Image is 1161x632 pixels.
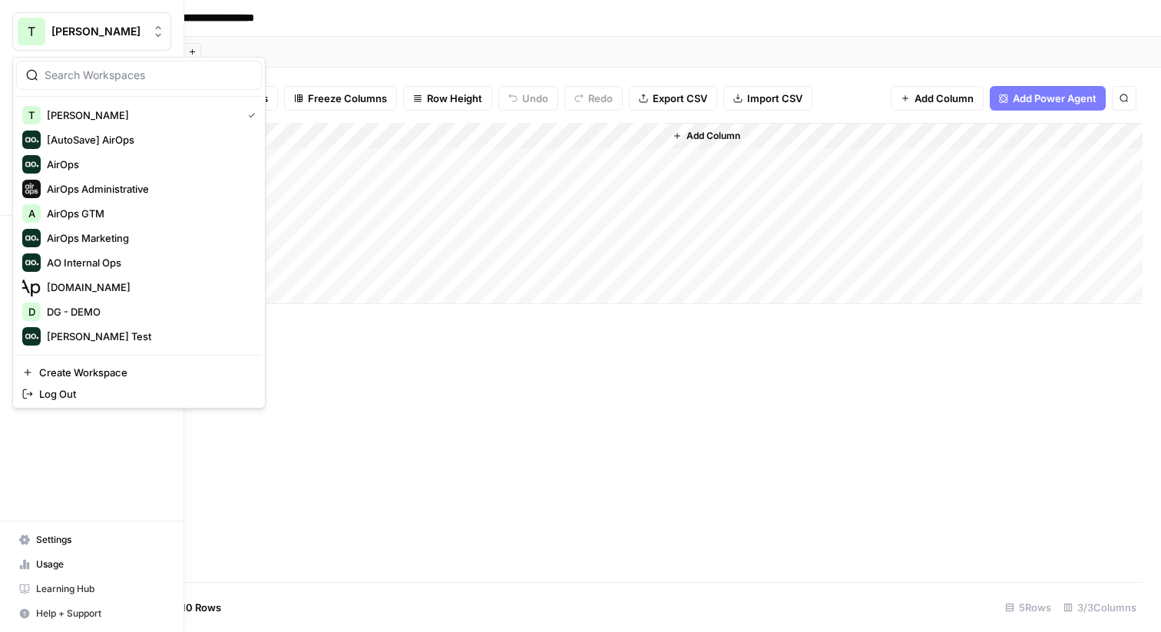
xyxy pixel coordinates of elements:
[28,206,35,221] span: A
[22,155,41,174] img: AirOps Logo
[588,91,613,106] span: Redo
[160,600,221,615] span: Add 10 Rows
[47,304,250,319] span: DG - DEMO
[629,86,717,111] button: Export CSV
[36,582,164,596] span: Learning Hub
[12,601,171,626] button: Help + Support
[12,57,266,409] div: Workspace: Travis Demo
[22,327,41,346] img: Dillon Test Logo
[12,577,171,601] a: Learning Hub
[1057,595,1143,620] div: 3/3 Columns
[16,383,262,405] a: Log Out
[47,157,250,172] span: AirOps
[51,24,144,39] span: [PERSON_NAME]
[47,280,250,295] span: [DOMAIN_NAME]
[28,22,35,41] span: T
[999,595,1057,620] div: 5 Rows
[22,180,41,198] img: AirOps Administrative Logo
[308,91,387,106] span: Freeze Columns
[45,68,252,83] input: Search Workspaces
[47,108,236,123] span: [PERSON_NAME]
[36,533,164,547] span: Settings
[747,91,802,106] span: Import CSV
[1013,91,1096,106] span: Add Power Agent
[36,558,164,571] span: Usage
[284,86,397,111] button: Freeze Columns
[36,607,164,620] span: Help + Support
[47,181,250,197] span: AirOps Administrative
[915,91,974,106] span: Add Column
[12,552,171,577] a: Usage
[22,253,41,272] img: AO Internal Ops Logo
[22,131,41,149] img: [AutoSave] AirOps Logo
[47,329,250,344] span: [PERSON_NAME] Test
[39,365,250,380] span: Create Workspace
[47,230,250,246] span: AirOps Marketing
[47,132,250,147] span: [AutoSave] AirOps
[403,86,492,111] button: Row Height
[723,86,812,111] button: Import CSV
[990,86,1106,111] button: Add Power Agent
[28,304,35,319] span: D
[39,386,250,402] span: Log Out
[12,528,171,552] a: Settings
[47,206,250,221] span: AirOps GTM
[564,86,623,111] button: Redo
[28,108,35,123] span: T
[498,86,558,111] button: Undo
[522,91,548,106] span: Undo
[47,255,250,270] span: AO Internal Ops
[653,91,707,106] span: Export CSV
[891,86,984,111] button: Add Column
[12,12,171,51] button: Workspace: Travis Demo
[22,278,41,296] img: Apollo.io Logo
[22,229,41,247] img: AirOps Marketing Logo
[686,129,740,143] span: Add Column
[427,91,482,106] span: Row Height
[666,126,746,146] button: Add Column
[16,362,262,383] a: Create Workspace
